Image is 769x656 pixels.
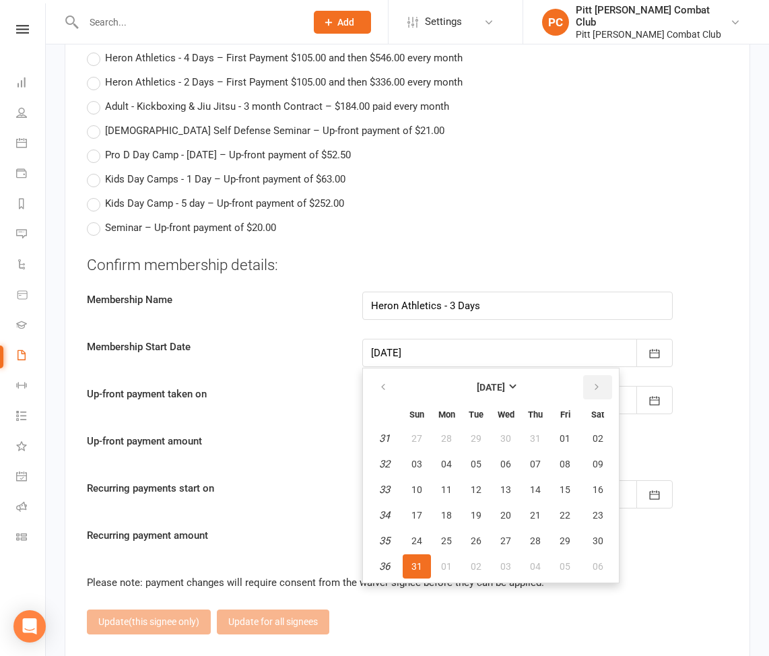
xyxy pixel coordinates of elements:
a: What's New [16,432,46,463]
span: 09 [593,459,603,469]
button: 07 [521,452,549,476]
span: 13 [500,484,511,495]
button: 16 [580,478,615,502]
span: Kids Day Camp - 5 day – Up-front payment of $252.00 [105,195,344,209]
button: 01 [432,554,461,579]
button: 25 [432,529,461,553]
small: Thursday [528,409,543,420]
span: 22 [560,510,570,521]
a: Reports [16,190,46,220]
span: Kids Day Camps - 1 Day – Up-front payment of $63.00 [105,171,345,185]
span: 07 [530,459,541,469]
button: 13 [492,478,520,502]
label: Up-front payment amount [77,433,352,449]
small: Wednesday [498,409,514,420]
label: Up-front payment taken on [77,386,352,402]
a: Class kiosk mode [16,523,46,554]
span: 03 [411,459,422,469]
a: Product Sales [16,281,46,311]
span: 06 [593,561,603,572]
label: Membership Start Date [77,339,352,355]
span: 30 [500,433,511,444]
span: 31 [411,561,422,572]
button: 06 [492,452,520,476]
span: 17 [411,510,422,521]
input: Search... [79,13,296,32]
span: 05 [560,561,570,572]
span: 19 [471,510,481,521]
div: Open Intercom Messenger [13,610,46,643]
span: Seminar – Up-front payment of $20.00 [105,220,276,234]
span: 31 [530,433,541,444]
span: 16 [593,484,603,495]
label: Membership Name [77,292,352,308]
label: Recurring payment amount [77,527,352,544]
span: Heron Athletics - 4 Days – First Payment $105.00 and then $546.00 every month [105,50,463,64]
span: Add [337,17,354,28]
span: 15 [560,484,570,495]
button: 05 [462,452,490,476]
a: Dashboard [16,69,46,99]
button: 26 [462,529,490,553]
button: 02 [580,426,615,451]
button: 05 [551,554,579,579]
button: 04 [521,554,549,579]
span: 04 [441,459,452,469]
button: 29 [551,529,579,553]
div: Please note: payment changes will require consent from the waiver signee before they can be applied. [87,575,728,591]
a: Roll call kiosk mode [16,493,46,523]
button: 31 [521,426,549,451]
button: 18 [432,503,461,527]
span: 21 [530,510,541,521]
button: 02 [462,554,490,579]
button: 29 [462,426,490,451]
span: 18 [441,510,452,521]
span: 12 [471,484,481,495]
button: 28 [521,529,549,553]
button: 03 [403,452,431,476]
a: Calendar [16,129,46,160]
a: General attendance kiosk mode [16,463,46,493]
button: 27 [492,529,520,553]
button: 23 [580,503,615,527]
span: 11 [441,484,452,495]
small: Saturday [591,409,604,420]
em: 32 [379,458,390,470]
a: People [16,99,46,129]
button: 24 [403,529,431,553]
em: 33 [379,484,390,496]
div: PC [542,9,569,36]
span: 01 [560,433,570,444]
em: 36 [379,560,390,572]
a: Payments [16,160,46,190]
span: Heron Athletics - 2 Days – First Payment $105.00 and then $336.00 every month [105,74,463,88]
button: 12 [462,478,490,502]
div: Pitt [PERSON_NAME] Combat Club [576,4,730,28]
small: Monday [438,409,455,420]
button: 01 [551,426,579,451]
span: Adult - Kickboxing & Jiu Jitsu - 3 month Contract – $184.00 paid every month [105,98,449,112]
strong: [DATE] [477,382,505,393]
span: 24 [411,535,422,546]
span: 23 [593,510,603,521]
span: 28 [441,433,452,444]
span: 01 [441,561,452,572]
span: 27 [411,433,422,444]
span: 14 [530,484,541,495]
span: 28 [530,535,541,546]
span: 29 [471,433,481,444]
span: 04 [530,561,541,572]
button: 19 [462,503,490,527]
button: 31 [403,554,431,579]
button: 09 [580,452,615,476]
div: Confirm membership details: [87,255,728,276]
span: 30 [593,535,603,546]
button: 30 [492,426,520,451]
button: 04 [432,452,461,476]
span: 06 [500,459,511,469]
em: 34 [379,509,390,521]
div: Pitt [PERSON_NAME] Combat Club [576,28,730,40]
small: Friday [560,409,570,420]
span: 02 [471,561,481,572]
button: 11 [432,478,461,502]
